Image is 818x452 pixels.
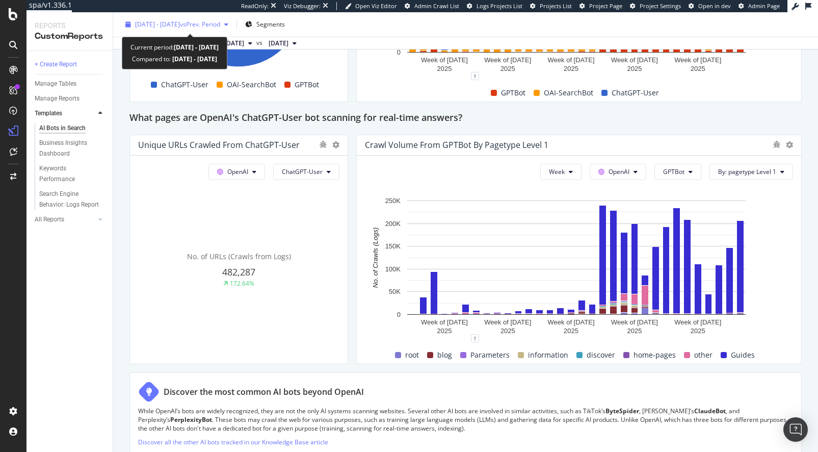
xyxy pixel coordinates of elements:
[397,48,401,56] text: 0
[365,140,548,150] div: Crawl Volume from GPTBot by pagetype Level 1
[220,37,256,49] button: [DATE]
[385,197,401,205] text: 250K
[437,327,452,335] text: 2025
[39,138,105,159] a: Business Insights Dashboard
[35,59,105,70] a: + Create Report
[630,2,681,10] a: Project Settings
[241,2,269,10] div: ReadOnly:
[385,265,401,273] text: 100K
[612,87,659,99] span: ChatGPT-User
[138,140,300,150] div: Unique URLs Crawled from ChatGPT-User
[39,123,86,134] div: AI Bots in Search
[345,2,397,10] a: Open Viz Editor
[35,31,104,42] div: CustomReports
[718,167,776,176] span: By: pagetype Level 1
[385,242,401,250] text: 150K
[500,327,515,335] text: 2025
[295,79,319,91] span: GPTBot
[135,20,180,29] span: [DATE] - [DATE]
[500,65,515,72] text: 2025
[627,65,642,72] text: 2025
[230,279,254,288] div: 172.64%
[365,195,788,338] svg: A chart.
[121,16,232,33] button: [DATE] - [DATE]vsPrev. Period
[35,93,105,104] a: Manage Reports
[467,2,522,10] a: Logs Projects List
[35,59,77,70] div: + Create Report
[405,2,459,10] a: Admin Crawl List
[355,2,397,10] span: Open Viz Editor
[579,2,622,10] a: Project Page
[385,220,401,228] text: 200K
[35,108,62,119] div: Templates
[421,56,468,64] text: Week of [DATE]
[471,334,479,342] div: 1
[437,65,452,72] text: 2025
[748,2,780,10] span: Admin Page
[477,2,522,10] span: Logs Projects List
[691,327,705,335] text: 2025
[709,164,793,180] button: By: pagetype Level 1
[470,349,510,361] span: Parameters
[674,56,721,64] text: Week of [DATE]
[187,252,291,261] span: No. of URLs (Crawls from Logs)
[627,327,642,335] text: 2025
[224,39,244,48] span: 2025 Aug. 4th
[564,327,578,335] text: 2025
[39,163,105,185] a: Keywords Performance
[405,349,419,361] span: root
[634,349,676,361] span: home-pages
[674,318,721,326] text: Week of [DATE]
[528,349,568,361] span: information
[273,164,339,180] button: ChatGPT-User
[501,87,525,99] span: GPTBot
[437,349,452,361] span: blog
[663,167,684,176] span: GPTBot
[256,20,285,29] span: Segments
[130,41,219,53] div: Current period:
[35,20,104,31] div: Reports
[138,438,328,446] a: Discover all the other AI bots tracked in our Knowledge Base article
[129,135,348,364] div: Unique URLs Crawled from ChatGPT-UserOpenAIChatGPT-UserNo. of URLs (Crawls from Logs)482,287172.64%
[319,141,327,148] div: bug
[35,214,95,225] a: All Reports
[39,123,105,134] a: AI Bots in Search
[171,55,217,63] b: [DATE] - [DATE]
[39,163,96,185] div: Keywords Performance
[698,2,731,10] span: Open in dev
[414,2,459,10] span: Admin Crawl List
[540,164,582,180] button: Week
[227,79,276,91] span: OAI-SearchBot
[356,135,802,364] div: Crawl Volume from GPTBot by pagetype Level 1WeekOpenAIGPTBotBy: pagetype Level 1A chart.1rootblog...
[548,318,595,326] text: Week of [DATE]
[269,39,288,48] span: 2024 Dec. 30th
[170,415,212,424] strong: PerplexityBot
[35,79,105,89] a: Manage Tables
[564,65,578,72] text: 2025
[174,43,219,52] b: [DATE] - [DATE]
[590,164,646,180] button: OpenAI
[530,2,572,10] a: Projects List
[589,2,622,10] span: Project Page
[161,79,208,91] span: ChatGPT-User
[471,72,479,80] div: 1
[132,53,217,65] div: Compared to:
[241,16,289,33] button: Segments
[222,266,255,278] span: 482,287
[35,79,76,89] div: Manage Tables
[689,2,731,10] a: Open in dev
[421,318,468,326] text: Week of [DATE]
[738,2,780,10] a: Admin Page
[138,407,793,433] p: While OpenAI’s bots are widely recognized, they are not the only AI systems scanning websites. Se...
[256,38,265,47] span: vs
[694,349,713,361] span: other
[227,167,248,176] span: OpenAI
[640,2,681,10] span: Project Settings
[35,214,64,225] div: All Reports
[208,164,265,180] button: OpenAI
[611,318,658,326] text: Week of [DATE]
[389,288,401,296] text: 50K
[549,167,565,176] span: Week
[397,311,401,318] text: 0
[731,349,755,361] span: Guides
